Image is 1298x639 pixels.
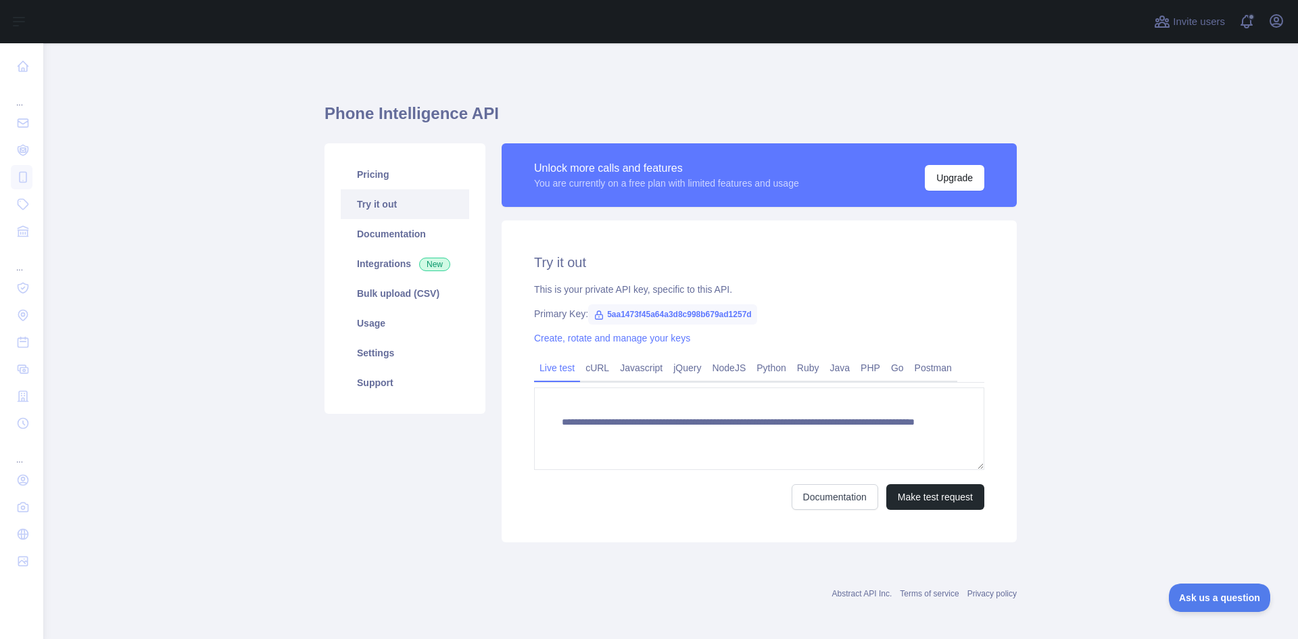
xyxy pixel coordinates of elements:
a: Java [825,357,856,379]
h2: Try it out [534,253,984,272]
div: Unlock more calls and features [534,160,799,176]
a: NodeJS [706,357,751,379]
button: Invite users [1151,11,1228,32]
span: 5aa1473f45a64a3d8c998b679ad1257d [588,304,757,325]
div: This is your private API key, specific to this API. [534,283,984,296]
a: Documentation [341,219,469,249]
a: Terms of service [900,589,959,598]
a: Pricing [341,160,469,189]
a: Abstract API Inc. [832,589,892,598]
a: Documentation [792,484,878,510]
a: PHP [855,357,886,379]
span: New [419,258,450,271]
a: Python [751,357,792,379]
a: Create, rotate and manage your keys [534,333,690,344]
button: Upgrade [925,165,984,191]
div: ... [11,81,32,108]
a: Javascript [615,357,668,379]
a: Privacy policy [967,589,1017,598]
a: Integrations New [341,249,469,279]
h1: Phone Intelligence API [324,103,1017,135]
div: ... [11,246,32,273]
div: You are currently on a free plan with limited features and usage [534,176,799,190]
a: Try it out [341,189,469,219]
iframe: Toggle Customer Support [1169,584,1271,612]
div: Primary Key: [534,307,984,321]
a: Go [886,357,909,379]
a: cURL [580,357,615,379]
a: Support [341,368,469,398]
button: Make test request [886,484,984,510]
div: ... [11,438,32,465]
a: Usage [341,308,469,338]
a: Ruby [792,357,825,379]
a: jQuery [668,357,706,379]
a: Postman [909,357,957,379]
span: Invite users [1173,14,1225,30]
a: Live test [534,357,580,379]
a: Settings [341,338,469,368]
a: Bulk upload (CSV) [341,279,469,308]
